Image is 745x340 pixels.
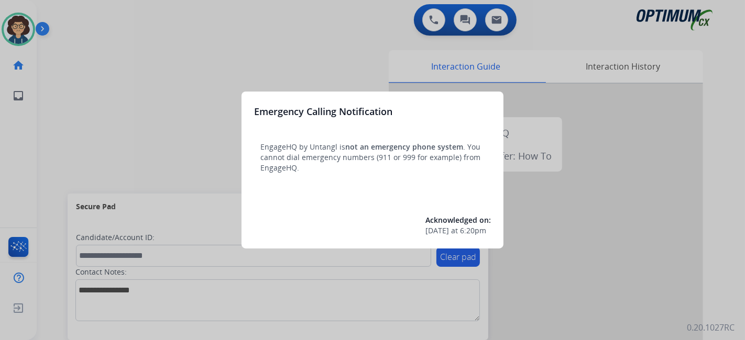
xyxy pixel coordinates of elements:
span: 6:20pm [460,225,486,236]
span: Acknowledged on: [425,215,491,225]
p: 0.20.1027RC [687,321,735,334]
p: EngageHQ by Untangl is . You cannot dial emergency numbers (911 or 999 for example) from EngageHQ. [260,142,485,173]
span: [DATE] [425,225,449,236]
h3: Emergency Calling Notification [254,104,392,119]
div: at [425,225,491,236]
span: not an emergency phone system [345,142,463,152]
